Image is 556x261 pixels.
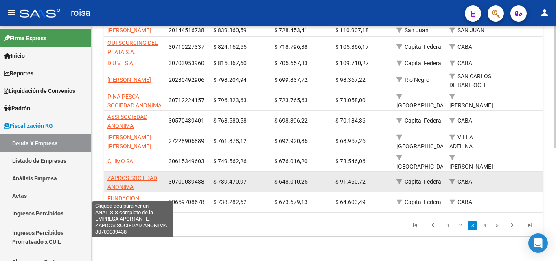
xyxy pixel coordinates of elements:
[274,27,308,33] span: $ 728.453,41
[107,60,133,66] span: D U V I S A
[274,158,308,164] span: $ 676.016,20
[405,60,442,66] span: Capital Federal
[425,221,441,230] a: go to previous page
[457,27,484,33] span: SAN JUAN
[335,138,366,144] span: $ 68.957,26
[213,138,247,144] span: $ 761.878,12
[457,178,472,185] span: CABA
[540,8,549,18] mat-icon: person
[454,219,466,232] li: page 2
[335,117,366,124] span: $ 70.184,36
[4,121,53,130] span: Fiscalización RG
[274,60,308,66] span: $ 705.657,33
[335,158,366,164] span: $ 73.546,06
[213,199,247,205] span: $ 738.282,62
[480,221,490,230] a: 4
[449,73,491,89] span: SAN CARLOS DE BARILOCHE
[4,34,46,43] span: Firma Express
[169,97,204,103] span: 30712224157
[4,51,25,60] span: Inicio
[396,163,451,170] span: [GEOGRAPHIC_DATA]
[274,97,308,103] span: $ 723.765,63
[274,138,308,144] span: $ 692.920,86
[405,27,429,33] span: San Juan
[335,27,369,33] span: $ 110.907,18
[405,117,442,124] span: Capital Federal
[335,60,369,66] span: $ 109.710,27
[274,44,308,50] span: $ 718.796,38
[107,93,162,109] span: PINA PESCA SOCIEDAD ANONIMA
[169,44,204,50] span: 30710227337
[335,199,366,205] span: $ 64.603,49
[213,117,247,124] span: $ 768.580,58
[213,77,247,83] span: $ 798.204,94
[169,60,204,66] span: 30703953960
[4,69,33,78] span: Reportes
[335,44,369,50] span: $ 105.366,17
[405,77,429,83] span: Rio Negro
[213,27,247,33] span: $ 839.360,59
[504,221,520,230] a: go to next page
[455,221,465,230] a: 2
[335,178,366,185] span: $ 91.460,72
[107,175,157,191] span: ZAPDOS SOCIEDAD ANONIMA
[169,138,204,144] span: 27228906889
[442,219,454,232] li: page 1
[169,199,204,205] span: 30659708678
[4,104,30,113] span: Padrón
[457,60,472,66] span: CABA
[528,233,548,253] div: Open Intercom Messenger
[274,178,308,185] span: $ 648.010,25
[213,60,247,66] span: $ 815.367,60
[396,143,451,149] span: [GEOGRAPHIC_DATA]
[405,178,442,185] span: Capital Federal
[64,4,90,22] span: - roisa
[213,158,247,164] span: $ 749.562,26
[107,195,162,257] span: FUNDACION PREVENTAE PARA EL ESTUDIO E INVESTIGACION DEL CANCER TEMPRANO DEL APARATO DIGESTIVO
[449,102,493,118] span: [PERSON_NAME] SUR
[407,221,423,230] a: go to first page
[169,117,204,124] span: 30570439401
[449,134,473,150] span: VILLA ADELINA
[7,8,16,18] mat-icon: menu
[274,117,308,124] span: $ 698.396,22
[169,77,204,83] span: 20230492906
[443,221,453,230] a: 1
[405,44,442,50] span: Capital Federal
[107,39,158,55] span: OUTSOURCING DEL PLATA S.A.
[4,86,75,95] span: Liquidación de Convenios
[104,215,190,236] div: 3.086 total
[491,219,503,232] li: page 5
[405,199,442,205] span: Capital Federal
[107,158,133,164] span: CLIMO SA
[274,199,308,205] span: $ 673.679,13
[213,97,247,103] span: $ 796.823,63
[107,27,151,33] span: [PERSON_NAME]
[169,27,204,33] span: 20144516738
[457,117,472,124] span: CABA
[522,221,538,230] a: go to last page
[479,219,491,232] li: page 4
[107,77,151,83] span: [PERSON_NAME]
[169,178,204,185] span: 30709039438
[492,221,502,230] a: 5
[468,221,477,230] a: 3
[107,134,151,150] span: [PERSON_NAME] [PERSON_NAME]
[457,44,472,50] span: CABA
[213,178,247,185] span: $ 739.470,97
[457,199,472,205] span: CABA
[335,77,366,83] span: $ 98.367,22
[466,219,479,232] li: page 3
[396,102,451,109] span: [GEOGRAPHIC_DATA]
[107,114,147,129] span: ASSI SOCIEDAD ANONIMA
[169,158,204,164] span: 30615349603
[213,44,247,50] span: $ 824.162,55
[274,77,308,83] span: $ 699.837,72
[449,163,493,170] span: [PERSON_NAME]
[335,97,366,103] span: $ 73.058,00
